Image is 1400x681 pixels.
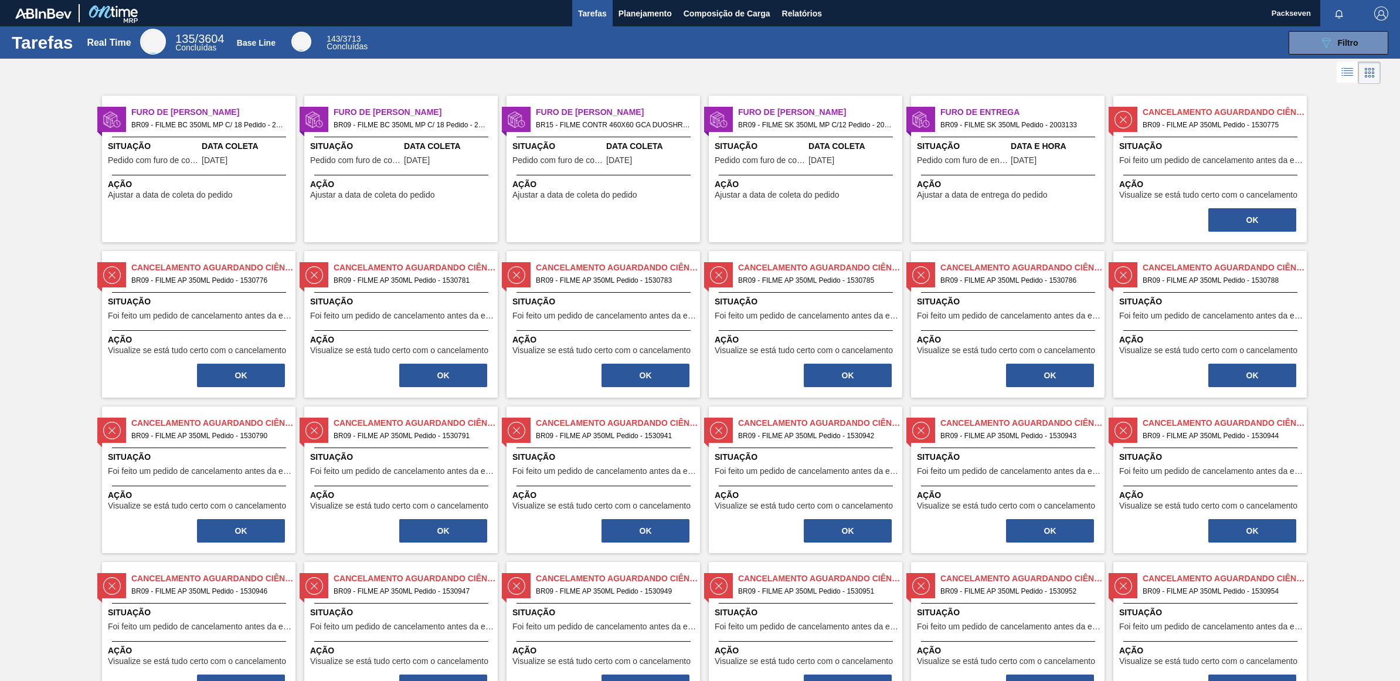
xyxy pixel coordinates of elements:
span: Ação [715,334,899,346]
span: Ação [108,178,293,191]
span: BR09 - FILME BC 350ML MP C/ 18 Pedido - 2027093 [334,118,488,131]
div: Completar tarefa: 30370933 [803,362,893,388]
span: Cancelamento aguardando ciência [334,262,498,274]
span: Visualize se está tudo certo com o cancelamento [512,657,691,666]
span: Visualize se está tudo certo com o cancelamento [715,346,893,355]
img: status [710,422,728,439]
span: Foi feito um pedido de cancelamento antes da etapa de aguardando faturamento [108,467,293,476]
span: Visualize se está tudo certo com o cancelamento [1119,502,1297,510]
span: Foi feito um pedido de cancelamento antes da etapa de aguardando faturamento [917,311,1102,320]
div: Visão em Lista [1337,62,1358,84]
img: status [1114,111,1132,128]
span: Ação [310,645,495,657]
span: Visualize se está tudo certo com o cancelamento [917,346,1095,355]
span: Ação [917,645,1102,657]
img: status [710,111,728,128]
button: OK [602,519,689,543]
span: Ação [715,178,899,191]
span: Pedido com furo de entrega [917,156,1008,165]
div: Completar tarefa: 30370931 [398,362,488,388]
span: Foi feito um pedido de cancelamento antes da etapa de aguardando faturamento [512,622,697,631]
span: BR09 - FILME AP 350ML Pedido - 1530788 [1143,274,1297,287]
img: status [103,266,121,284]
span: Cancelamento aguardando ciência [131,262,295,274]
span: BR09 - FILME AP 350ML Pedido - 1530785 [738,274,893,287]
span: Ação [310,334,495,346]
span: Composição de Carga [684,6,770,21]
span: Data Coleta [404,140,495,153]
span: Cancelamento aguardando ciência [940,262,1105,274]
div: Completar tarefa: 30370940 [803,518,893,544]
span: Ação [1119,645,1304,657]
img: status [1114,577,1132,595]
span: Foi feito um pedido de cancelamento antes da etapa de aguardando faturamento [310,467,495,476]
span: BR09 - FILME AP 350ML Pedido - 1530786 [940,274,1095,287]
img: status [912,266,930,284]
span: BR09 - FILME AP 350ML Pedido - 1530783 [536,274,691,287]
span: BR09 - FILME AP 350ML Pedido - 1530954 [1143,585,1297,598]
button: OK [1208,364,1296,387]
span: Ação [108,645,293,657]
div: Completar tarefa: 30370932 [600,362,691,388]
span: Visualize se está tudo certo com o cancelamento [310,502,488,510]
div: Real Time [140,29,166,55]
span: Foi feito um pedido de cancelamento antes da etapa de aguardando faturamento [512,467,697,476]
button: OK [1006,364,1094,387]
span: Visualize se está tudo certo com o cancelamento [310,657,488,666]
span: Visualize se está tudo certo com o cancelamento [108,346,286,355]
span: Situação [917,296,1102,308]
span: Foi feito um pedido de cancelamento antes da etapa de aguardando faturamento [1119,156,1304,165]
span: Foi feito um pedido de cancelamento antes da etapa de aguardando faturamento [1119,622,1304,631]
span: Situação [512,451,697,463]
span: Visualize se está tudo certo com o cancelamento [1119,346,1297,355]
span: Situação [917,607,1102,619]
img: status [103,111,121,128]
span: Ação [1119,334,1304,346]
span: Ajustar a data de coleta do pedido [512,191,637,199]
img: status [305,577,323,595]
span: Foi feito um pedido de cancelamento antes da etapa de aguardando faturamento [512,311,697,320]
span: Ação [1119,489,1304,502]
span: Situação [715,140,806,153]
span: Situação [1119,451,1304,463]
span: Foi feito um pedido de cancelamento antes da etapa de aguardando faturamento [108,622,293,631]
div: Completar tarefa: 30370939 [600,518,691,544]
span: Foi feito um pedido de cancelamento antes da etapa de aguardando faturamento [917,467,1102,476]
span: Ajustar a data de entrega do pedido [917,191,1048,199]
span: BR09 - FILME AP 350ML Pedido - 1530943 [940,429,1095,442]
span: Situação [108,140,199,153]
span: 143 [327,34,340,43]
span: Ação [512,334,697,346]
span: Pedido com furo de coleta [310,156,401,165]
span: Visualize se está tudo certo com o cancelamento [1119,191,1297,199]
span: Situação [108,451,293,463]
span: Pedido com furo de coleta [512,156,603,165]
span: Pedido com furo de coleta [108,156,199,165]
button: Filtro [1289,31,1388,55]
span: Cancelamento aguardando ciência [940,417,1105,429]
div: Completar tarefa: 30370929 [1207,207,1297,233]
span: BR09 - FILME AP 350ML Pedido - 1530952 [940,585,1095,598]
span: Cancelamento aguardando ciência [131,417,295,429]
img: status [305,266,323,284]
img: status [912,111,930,128]
button: OK [197,519,285,543]
span: Concluídas [327,42,368,51]
div: Completar tarefa: 30370930 [196,362,286,388]
span: Data Coleta [808,140,899,153]
span: Furo de Coleta [131,106,295,118]
span: Cancelamento aguardando ciência [1143,106,1307,118]
span: Ação [917,334,1102,346]
span: BR09 - FILME AP 350ML Pedido - 1530941 [536,429,691,442]
div: Base Line [327,35,368,50]
div: Base Line [291,32,311,52]
span: Ação [715,489,899,502]
span: Visualize se está tudo certo com o cancelamento [108,502,286,510]
button: OK [399,519,487,543]
span: Cancelamento aguardando ciência [536,572,700,585]
img: Logout [1374,6,1388,21]
span: 135 [175,32,195,45]
span: Ação [917,178,1102,191]
span: 11/10/2025, [1011,156,1037,165]
span: Furo de Coleta [738,106,902,118]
